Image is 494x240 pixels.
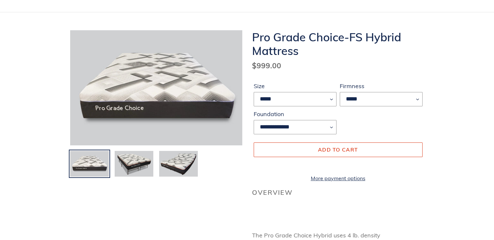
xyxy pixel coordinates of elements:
[252,61,281,70] span: $999.00
[252,189,424,196] h2: Overview
[254,82,336,90] label: Size
[70,150,109,178] img: Load image into Gallery viewer, Pro Grade Choice-FS Hybrid Mattress
[340,82,423,90] label: Firmness
[254,174,423,182] a: More payment options
[252,30,424,58] h1: Pro Grade Choice-FS Hybrid Mattress
[254,110,336,118] label: Foundation
[254,142,423,157] button: Add to cart
[114,150,154,178] img: Load image into Gallery viewer, Pro Grade Choice-FS Hybrid Mattress
[158,150,198,178] img: Load image into Gallery viewer, Pro Grade Choice-FS Hybrid Mattress
[318,146,358,153] span: Add to cart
